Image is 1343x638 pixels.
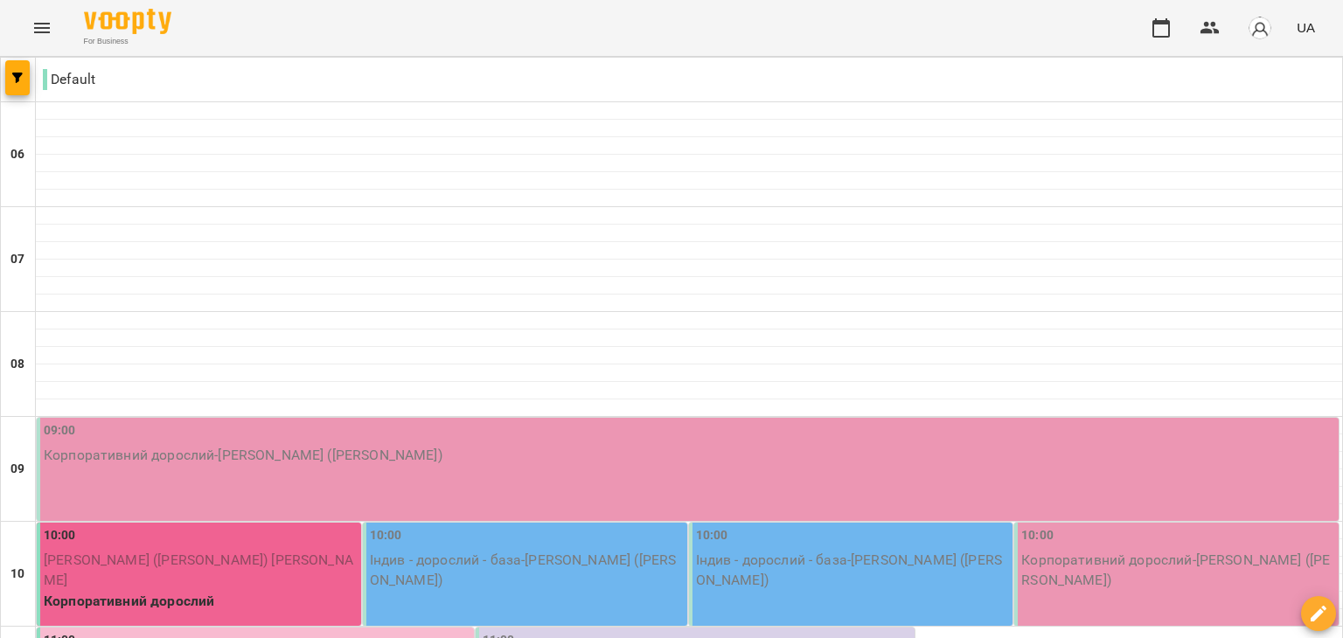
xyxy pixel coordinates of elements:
p: Корпоративний дорослий - [PERSON_NAME] ([PERSON_NAME]) [1021,550,1335,591]
p: Індив - дорослий - база - [PERSON_NAME] ([PERSON_NAME]) [696,550,1010,591]
label: 10:00 [696,526,728,545]
p: Корпоративний дорослий [44,591,358,612]
span: [PERSON_NAME] ([PERSON_NAME]) [PERSON_NAME] [44,551,353,589]
label: 10:00 [1021,526,1054,545]
span: For Business [84,36,171,47]
h6: 09 [10,460,24,479]
button: UA [1290,11,1322,44]
p: Індив - дорослий - база - [PERSON_NAME] ([PERSON_NAME]) [370,550,684,591]
label: 10:00 [370,526,402,545]
p: Корпоративний дорослий - [PERSON_NAME] ([PERSON_NAME]) [44,445,1335,466]
p: Default [43,69,95,90]
label: 10:00 [44,526,76,545]
h6: 07 [10,250,24,269]
button: Menu [21,7,63,49]
span: UA [1297,18,1315,37]
h6: 06 [10,145,24,164]
label: 09:00 [44,421,76,440]
img: Voopty Logo [84,9,171,34]
h6: 08 [10,355,24,374]
h6: 10 [10,565,24,584]
img: avatar_s.png [1248,16,1272,40]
